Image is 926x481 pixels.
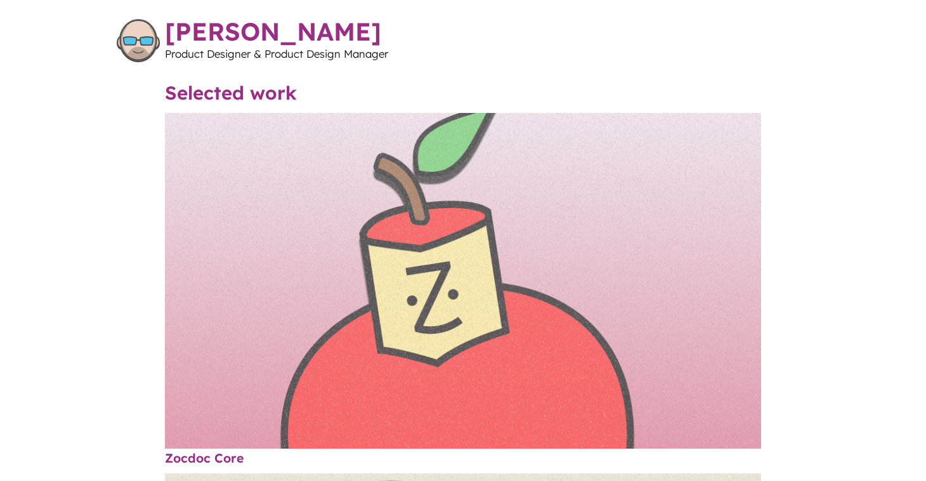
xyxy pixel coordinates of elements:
[165,19,761,44] h1: [PERSON_NAME]
[165,44,761,63] div: Product Designer & Product Design Manager
[165,19,761,63] a: [PERSON_NAME] Product Designer & Product Design Manager
[117,19,160,62] img: Tim Dosé logo
[165,79,761,107] h2: Selected work
[165,449,761,467] h4: Zocdoc Core
[165,272,761,468] a: Zocdoc Core
[165,113,761,449] img: Zocdoc Core hero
